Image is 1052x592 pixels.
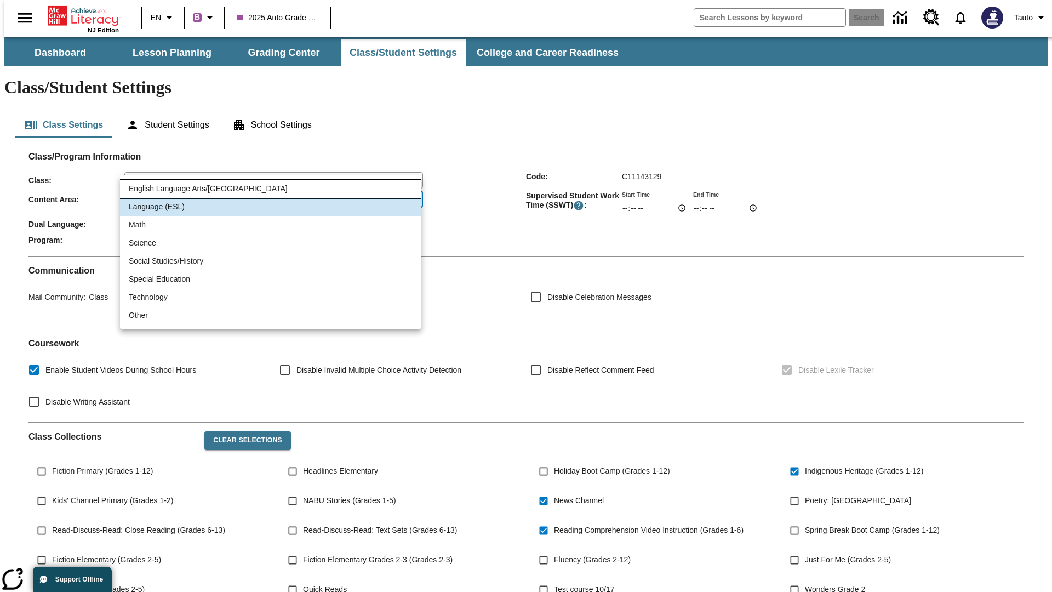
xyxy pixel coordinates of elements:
[120,216,421,234] li: Math
[120,270,421,288] li: Special Education
[120,198,421,216] li: Language (ESL)
[120,234,421,252] li: Science
[120,252,421,270] li: Social Studies/History
[120,180,421,198] li: English Language Arts/[GEOGRAPHIC_DATA]
[120,288,421,306] li: Technology
[120,306,421,325] li: Other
